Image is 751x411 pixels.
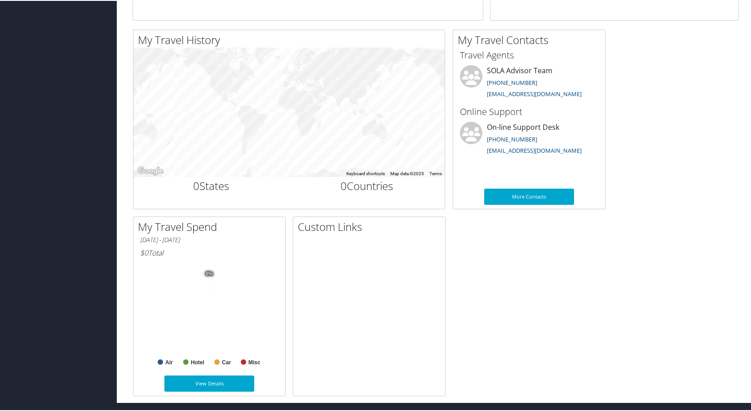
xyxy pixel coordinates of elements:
tspan: 0% [206,270,213,276]
text: Hotel [191,358,204,365]
h2: Custom Links [298,218,445,234]
li: SOLA Advisor Team [455,64,603,101]
text: Misc [248,358,261,365]
a: Terms (opens in new tab) [429,170,442,175]
button: Keyboard shortcuts [346,170,385,176]
a: [PHONE_NUMBER] [487,78,537,86]
span: Map data ©2025 [390,170,424,175]
h2: Countries [296,177,438,193]
h6: [DATE] - [DATE] [140,235,278,243]
img: Google [136,164,165,176]
h2: States [140,177,283,193]
span: 0 [340,177,347,192]
h2: My Travel History [138,31,445,47]
a: [EMAIL_ADDRESS][DOMAIN_NAME] [487,89,582,97]
text: Air [165,358,173,365]
h6: Total [140,247,278,257]
a: [PHONE_NUMBER] [487,134,537,142]
a: Open this area in Google Maps (opens a new window) [136,164,165,176]
a: View Details [164,375,254,391]
h3: Online Support [460,105,598,117]
h3: Travel Agents [460,48,598,61]
span: 0 [193,177,199,192]
span: $0 [140,247,148,257]
h2: My Travel Contacts [458,31,605,47]
a: [EMAIL_ADDRESS][DOMAIN_NAME] [487,146,582,154]
h2: My Travel Spend [138,218,285,234]
a: More Contacts [484,188,574,204]
li: On-line Support Desk [455,121,603,158]
text: Car [222,358,231,365]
